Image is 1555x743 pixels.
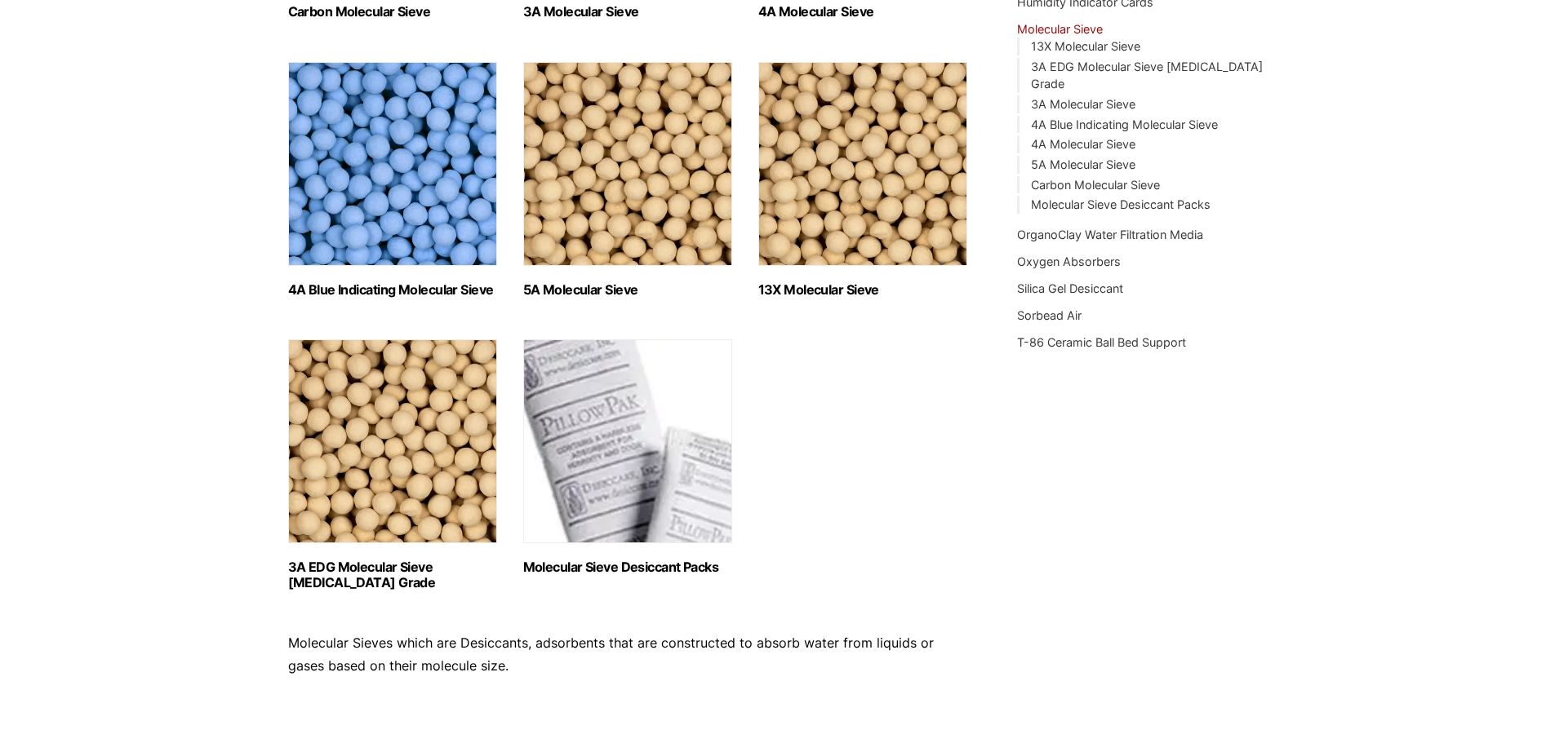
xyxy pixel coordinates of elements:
[523,339,732,575] a: Visit product category Molecular Sieve Desiccant Packs
[288,339,497,590] a: Visit product category 3A EDG Molecular Sieve Ethanol Grade
[1031,97,1135,111] a: 3A Molecular Sieve
[1017,228,1203,241] a: OrganoClay Water Filtration Media
[1017,254,1121,268] a: Oxygen Absorbers
[1031,60,1263,91] a: 3A EDG Molecular Sieve [MEDICAL_DATA] Grade
[1017,281,1123,295] a: Silica Gel Desiccant
[1017,308,1082,322] a: Sorbead Air
[523,559,732,575] h2: Molecular Sieve Desiccant Packs
[288,632,969,676] p: Molecular Sieves which are Desiccants, adsorbents that are constructed to absorb water from liqui...
[288,339,497,543] img: 3A EDG Molecular Sieve Ethanol Grade
[1031,178,1160,192] a: Carbon Molecular Sieve
[523,282,732,298] h2: 5A Molecular Sieve
[1031,157,1135,171] a: 5A Molecular Sieve
[523,339,732,543] img: Molecular Sieve Desiccant Packs
[758,4,967,20] h2: 4A Molecular Sieve
[288,62,497,298] a: Visit product category 4A Blue Indicating Molecular Sieve
[288,559,497,590] h2: 3A EDG Molecular Sieve [MEDICAL_DATA] Grade
[1017,335,1186,349] a: T-86 Ceramic Ball Bed Support
[758,282,967,298] h2: 13X Molecular Sieve
[288,282,497,298] h2: 4A Blue Indicating Molecular Sieve
[523,4,732,20] h2: 3A Molecular Sieve
[758,62,967,298] a: Visit product category 13X Molecular Sieve
[1031,197,1211,211] a: Molecular Sieve Desiccant Packs
[1031,137,1135,151] a: 4A Molecular Sieve
[1017,22,1103,36] a: Molecular Sieve
[1031,117,1218,131] a: 4A Blue Indicating Molecular Sieve
[758,62,967,266] img: 13X Molecular Sieve
[523,62,732,266] img: 5A Molecular Sieve
[288,62,497,266] img: 4A Blue Indicating Molecular Sieve
[1031,39,1140,53] a: 13X Molecular Sieve
[523,62,732,298] a: Visit product category 5A Molecular Sieve
[288,4,497,20] h2: Carbon Molecular Sieve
